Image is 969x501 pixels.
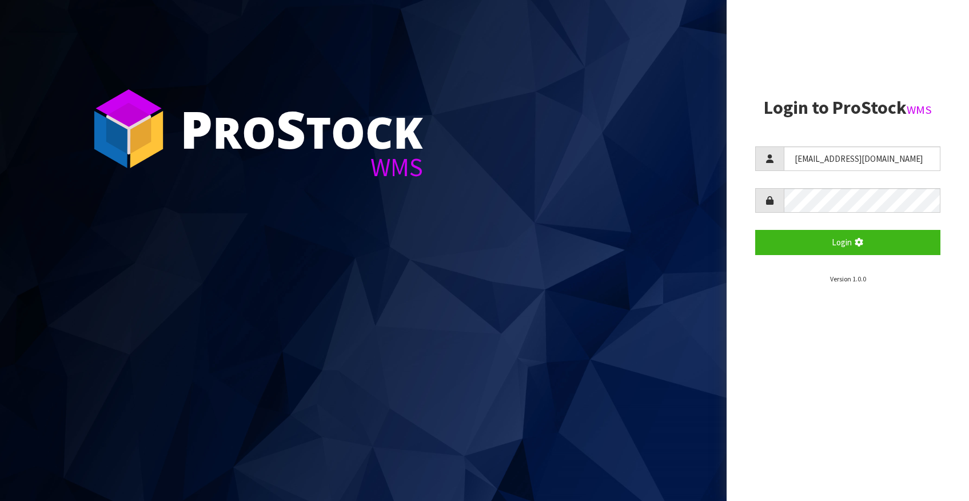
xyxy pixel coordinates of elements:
div: ro tock [180,103,423,154]
input: Username [784,146,940,171]
span: P [180,94,213,164]
img: ProStock Cube [86,86,172,172]
div: WMS [180,154,423,180]
small: Version 1.0.0 [830,275,866,283]
span: S [276,94,306,164]
small: WMS [907,102,932,117]
h2: Login to ProStock [755,98,940,118]
button: Login [755,230,940,255]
